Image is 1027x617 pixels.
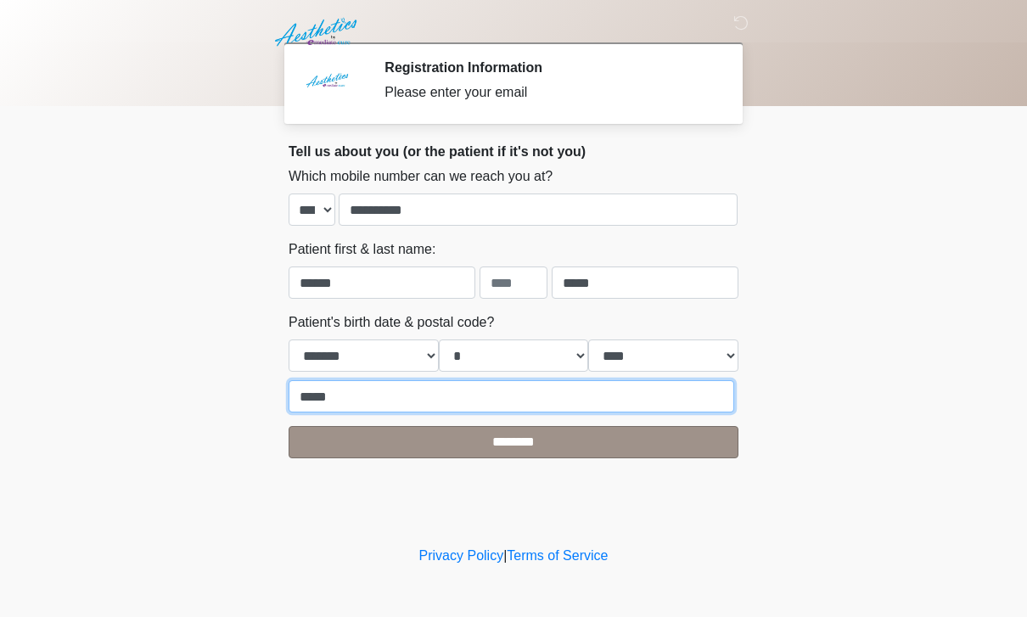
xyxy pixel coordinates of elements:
label: Patient first & last name: [289,239,435,260]
div: Please enter your email [384,82,713,103]
a: Privacy Policy [419,548,504,563]
img: Agent Avatar [301,59,352,110]
h2: Registration Information [384,59,713,76]
a: | [503,548,507,563]
label: Patient's birth date & postal code? [289,312,494,333]
a: Terms of Service [507,548,608,563]
img: Aesthetics by Emediate Cure Logo [272,13,364,52]
label: Which mobile number can we reach you at? [289,166,553,187]
h2: Tell us about you (or the patient if it's not you) [289,143,738,160]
